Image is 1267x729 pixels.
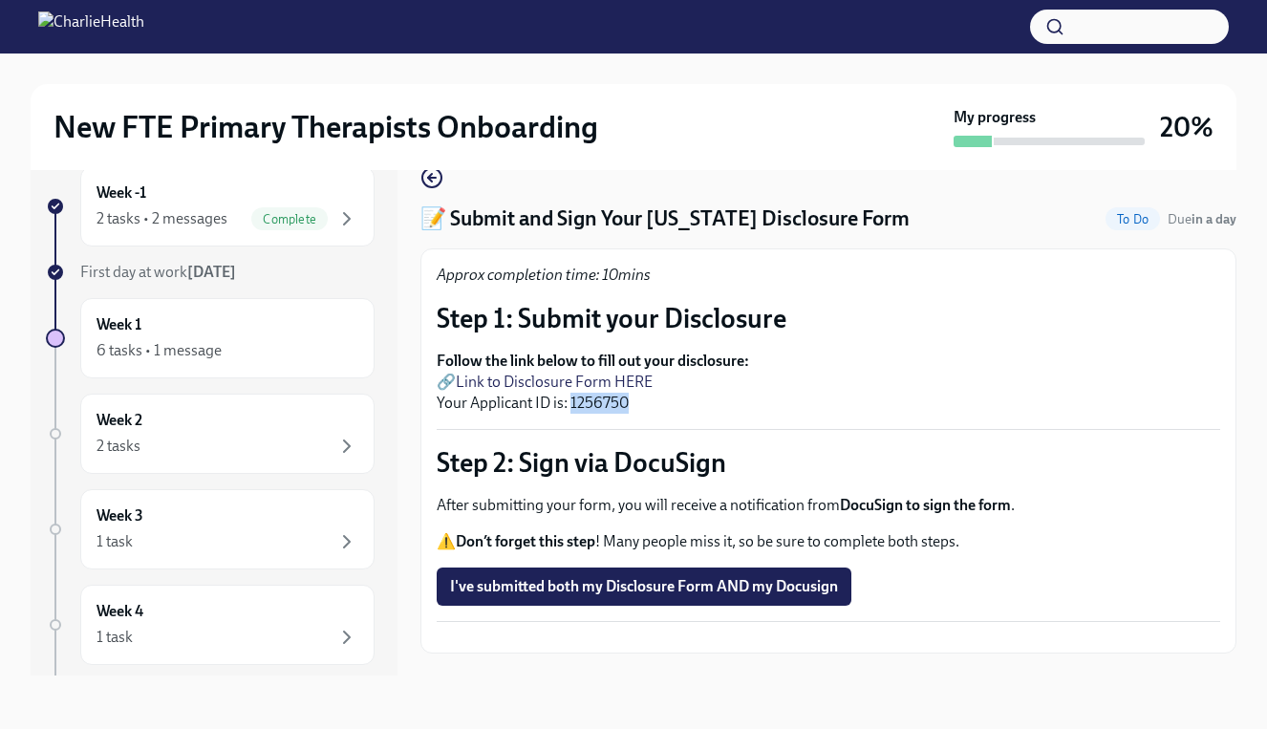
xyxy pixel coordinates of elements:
[1168,211,1236,227] span: Due
[954,107,1036,128] strong: My progress
[456,373,653,391] a: Link to Disclosure Form HERE
[1192,211,1236,227] strong: in a day
[187,263,236,281] strong: [DATE]
[97,208,227,229] div: 2 tasks • 2 messages
[437,531,1220,552] p: ⚠️ ! Many people miss it, so be sure to complete both steps.
[54,108,598,146] h2: New FTE Primary Therapists Onboarding
[437,568,851,606] button: I've submitted both my Disclosure Form AND my Docusign
[46,394,375,474] a: Week 22 tasks
[97,601,143,622] h6: Week 4
[450,577,838,596] span: I've submitted both my Disclosure Form AND my Docusign
[437,352,749,370] strong: Follow the link below to fill out your disclosure:
[97,627,133,648] div: 1 task
[46,585,375,665] a: Week 41 task
[46,166,375,247] a: Week -12 tasks • 2 messagesComplete
[97,340,222,361] div: 6 tasks • 1 message
[437,351,1220,414] p: 🔗 Your Applicant ID is: 1256750
[46,298,375,378] a: Week 16 tasks • 1 message
[46,489,375,569] a: Week 31 task
[456,532,595,550] strong: Don’t forget this step
[437,445,1220,480] p: Step 2: Sign via DocuSign
[251,212,328,226] span: Complete
[38,11,144,42] img: CharlieHealth
[840,496,1011,514] strong: DocuSign to sign the form
[420,204,910,233] h4: 📝 Submit and Sign Your [US_STATE] Disclosure Form
[97,505,143,526] h6: Week 3
[1168,210,1236,228] span: October 11th, 2025 10:00
[97,436,140,457] div: 2 tasks
[1160,110,1213,144] h3: 20%
[97,314,141,335] h6: Week 1
[437,266,651,284] em: Approx completion time: 10mins
[437,495,1220,516] p: After submitting your form, you will receive a notification from .
[80,263,236,281] span: First day at work
[97,182,146,204] h6: Week -1
[437,301,1220,335] p: Step 1: Submit your Disclosure
[97,531,133,552] div: 1 task
[97,410,142,431] h6: Week 2
[1106,212,1160,226] span: To Do
[46,262,375,283] a: First day at work[DATE]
